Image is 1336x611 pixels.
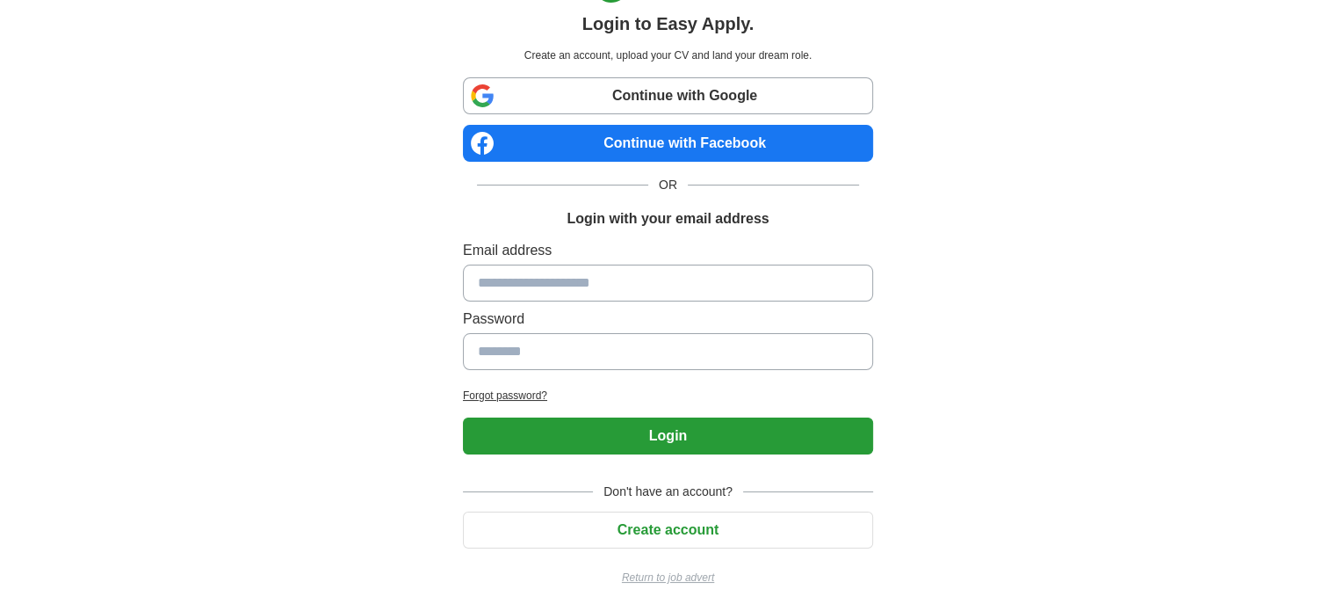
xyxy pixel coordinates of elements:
p: Create an account, upload your CV and land your dream role. [466,47,870,63]
button: Login [463,418,873,455]
label: Email address [463,240,873,261]
h1: Login with your email address [567,208,769,229]
h1: Login to Easy Apply. [582,11,755,37]
a: Forgot password? [463,388,873,404]
span: Don't have an account? [593,483,743,501]
a: Continue with Google [463,77,873,114]
a: Return to job advert [463,570,873,586]
label: Password [463,309,873,330]
span: OR [648,176,688,194]
a: Continue with Facebook [463,125,873,162]
button: Create account [463,512,873,549]
a: Create account [463,522,873,537]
